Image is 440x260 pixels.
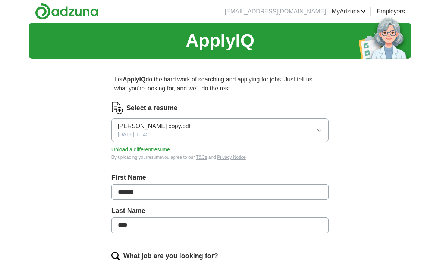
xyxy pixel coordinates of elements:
label: Last Name [111,206,329,216]
p: Let do the hard work of searching and applying for jobs. Just tell us what you're looking for, an... [111,72,329,96]
span: [DATE] 16:45 [118,131,149,139]
a: Privacy Notice [217,155,246,160]
img: Adzuna logo [35,3,98,20]
a: MyAdzuna [332,7,366,16]
a: T&Cs [196,155,207,160]
span: [PERSON_NAME] copy.pdf [118,122,191,131]
label: First Name [111,173,329,183]
button: [PERSON_NAME] copy.pdf[DATE] 16:45 [111,118,329,142]
li: [EMAIL_ADDRESS][DOMAIN_NAME] [225,7,326,16]
img: CV Icon [111,102,123,114]
label: Select a resume [126,103,177,113]
h1: ApplyIQ [186,27,254,54]
div: By uploading your resume you agree to our and . [111,154,329,161]
strong: ApplyIQ [123,76,145,83]
button: Upload a differentresume [111,146,170,154]
a: Employers [377,7,405,16]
